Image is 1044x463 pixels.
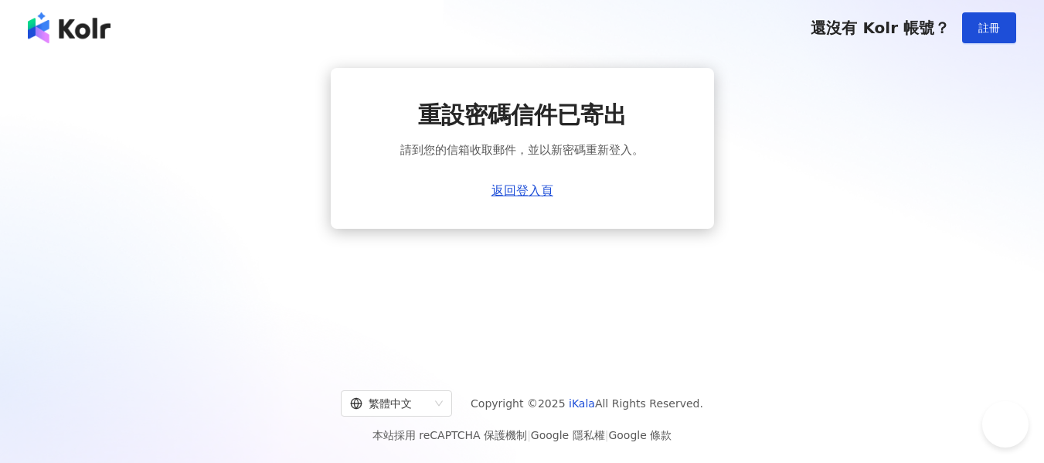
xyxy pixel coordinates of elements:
span: | [605,429,609,441]
span: 重設密碼信件已寄出 [418,99,627,131]
span: 請到您的信箱收取郵件，並以新密碼重新登入。 [400,141,644,159]
a: Google 條款 [608,429,672,441]
span: Copyright © 2025 All Rights Reserved. [471,394,703,413]
button: 註冊 [962,12,1016,43]
a: iKala [569,397,595,410]
iframe: Help Scout Beacon - Open [982,401,1029,448]
span: 本站採用 reCAPTCHA 保護機制 [372,426,672,444]
img: logo [28,12,111,43]
span: 註冊 [978,22,1000,34]
span: 還沒有 Kolr 帳號？ [811,19,950,37]
a: Google 隱私權 [531,429,605,441]
a: 返回登入頁 [491,184,553,198]
div: 繁體中文 [350,391,429,416]
span: | [527,429,531,441]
